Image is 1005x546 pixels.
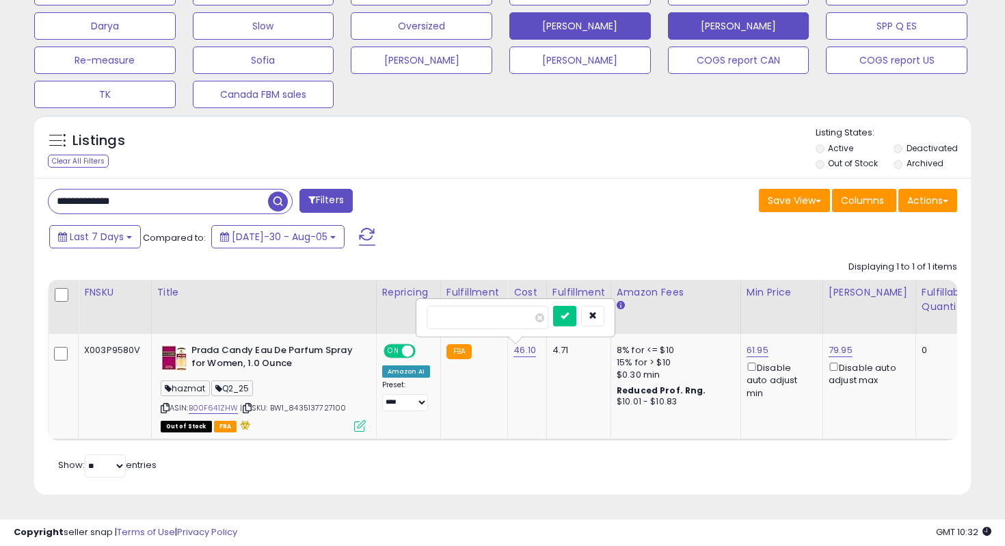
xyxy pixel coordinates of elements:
[143,231,206,244] span: Compared to:
[211,225,345,248] button: [DATE]-30 - Aug-05
[848,261,957,274] div: Displaying 1 to 1 of 1 items
[829,360,905,387] div: Disable auto adjust max
[191,344,358,373] b: Prada Candy Eau De Parfum Spray for Women, 1.0 Ounce
[898,189,957,212] button: Actions
[157,285,371,300] div: Title
[617,356,730,369] div: 15% for > $10
[907,142,958,154] label: Deactivated
[513,343,536,357] a: 46.10
[936,525,991,538] span: 2025-08-13 10:32 GMT
[193,47,334,74] button: Sofia
[509,47,651,74] button: [PERSON_NAME]
[617,385,706,396] b: Reduced Prof. Rng.
[189,402,239,414] a: B00F641ZHW
[907,157,943,169] label: Archived
[922,344,964,356] div: 0
[829,285,910,300] div: [PERSON_NAME]
[513,285,541,300] div: Cost
[237,420,251,430] i: hazardous material
[72,131,125,151] h5: Listings
[161,344,188,372] img: 41PbM-2mfSL._SL40_.jpg
[34,12,176,40] button: Darya
[14,526,237,539] div: seller snap | |
[747,343,768,357] a: 61.95
[385,346,402,357] span: ON
[48,155,109,168] div: Clear All Filters
[211,380,254,396] span: Q2_25
[161,380,210,396] span: hazmat
[747,285,817,300] div: Min Price
[816,127,971,140] p: Listing States:
[826,12,967,40] button: SPP Q ES
[382,380,430,411] div: Preset:
[117,525,175,538] a: Terms of Use
[413,346,435,357] span: OFF
[70,230,124,244] span: Last 7 Days
[382,365,430,378] div: Amazon AI
[351,12,492,40] button: Oversized
[668,12,809,40] button: [PERSON_NAME]
[747,360,812,400] div: Disable auto adjust min
[351,47,492,74] button: [PERSON_NAME]
[34,81,176,108] button: TK
[240,402,346,413] span: | SKU: BW1_8435137727100
[299,189,353,213] button: Filters
[214,421,237,432] span: FBA
[84,344,141,356] div: X003P9580V
[161,421,212,432] span: All listings that are currently out of stock and unavailable for purchase on Amazon
[382,285,435,300] div: Repricing
[617,285,735,300] div: Amazon Fees
[617,300,625,312] small: Amazon Fees.
[617,369,730,381] div: $0.30 min
[668,47,809,74] button: COGS report CAN
[841,194,884,207] span: Columns
[552,344,600,356] div: 4.71
[922,285,969,314] div: Fulfillable Quantity
[828,142,853,154] label: Active
[446,344,472,359] small: FBA
[552,285,605,314] div: Fulfillment Cost
[84,285,146,300] div: FNSKU
[193,12,334,40] button: Slow
[161,344,366,430] div: ASIN:
[34,47,176,74] button: Re-measure
[49,225,141,248] button: Last 7 Days
[232,230,327,244] span: [DATE]-30 - Aug-05
[617,396,730,408] div: $10.01 - $10.83
[14,525,64,538] strong: Copyright
[759,189,830,212] button: Save View
[193,81,334,108] button: Canada FBM sales
[829,343,853,357] a: 79.95
[58,458,157,471] span: Show: entries
[826,47,967,74] button: COGS report US
[177,525,237,538] a: Privacy Policy
[828,157,878,169] label: Out of Stock
[832,189,896,212] button: Columns
[617,344,730,356] div: 8% for <= $10
[446,285,502,300] div: Fulfillment
[509,12,651,40] button: [PERSON_NAME]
